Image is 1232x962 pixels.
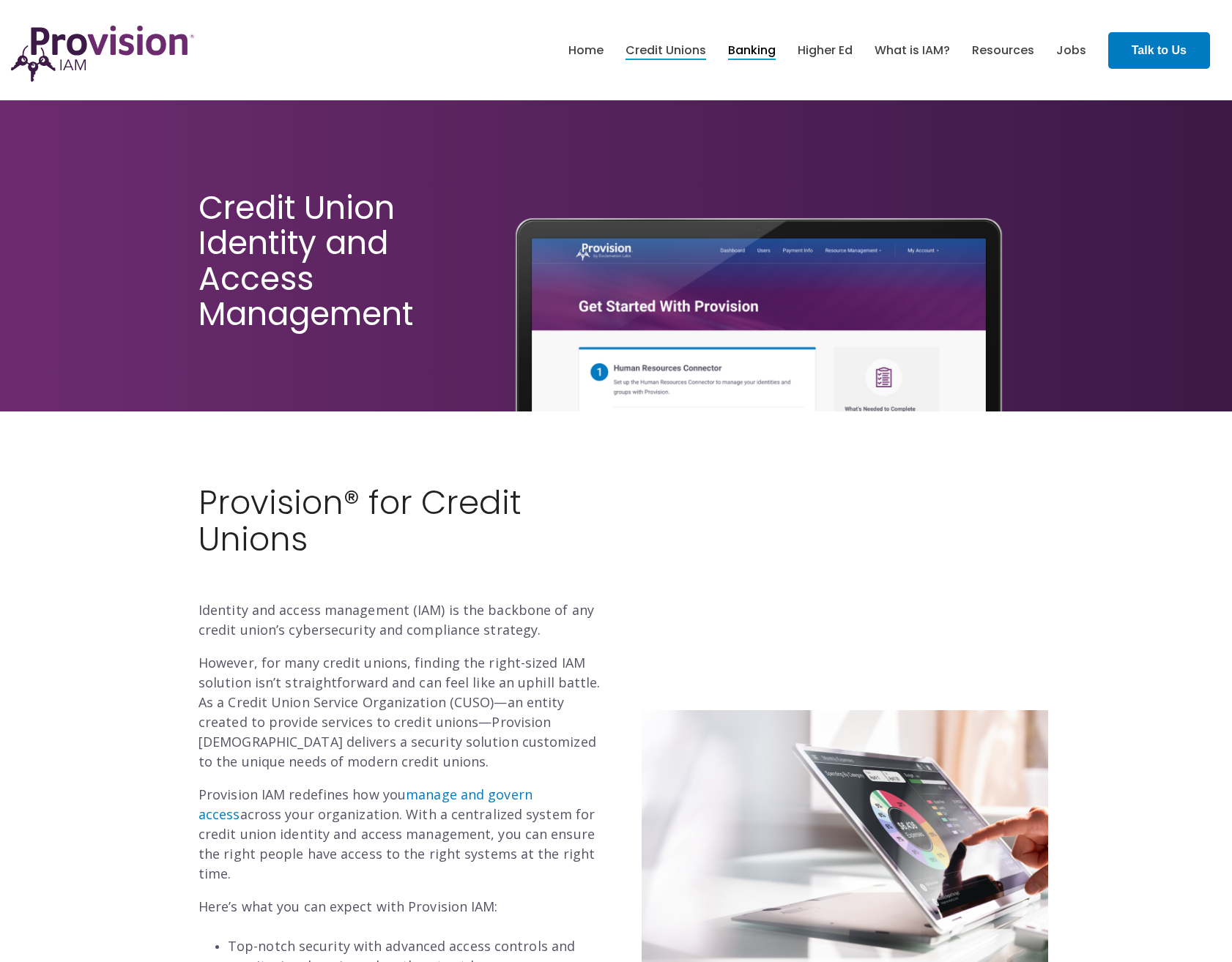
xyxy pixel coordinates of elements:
[198,600,605,640] p: Identity and access management (IAM) is the backbone of any credit union’s cybersecurity and comp...
[972,38,1034,63] a: Resources
[1132,44,1187,56] strong: Talk to Us
[557,27,1097,74] nav: menu
[1108,32,1210,69] a: Talk to Us
[198,185,413,336] span: Credit Union Identity and Access Management
[198,485,605,594] h2: Provision® for Credit Unions
[626,38,706,63] a: Credit Unions
[1056,38,1086,63] a: Jobs
[11,26,194,82] img: ProvisionIAM-Logo-Purple
[198,897,605,917] p: Here’s what you can expect with Provision IAM:
[798,38,853,63] a: Higher Ed
[568,38,604,63] a: Home
[875,38,950,63] a: What is IAM?
[728,38,776,63] a: Banking
[198,785,605,884] p: Provision IAM redefines how you across your organization. With a centralized system for credit un...
[198,786,532,823] a: manage and govern access
[198,653,605,772] p: However, for many credit unions, finding the right-sized IAM solution isn’t straightforward and c...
